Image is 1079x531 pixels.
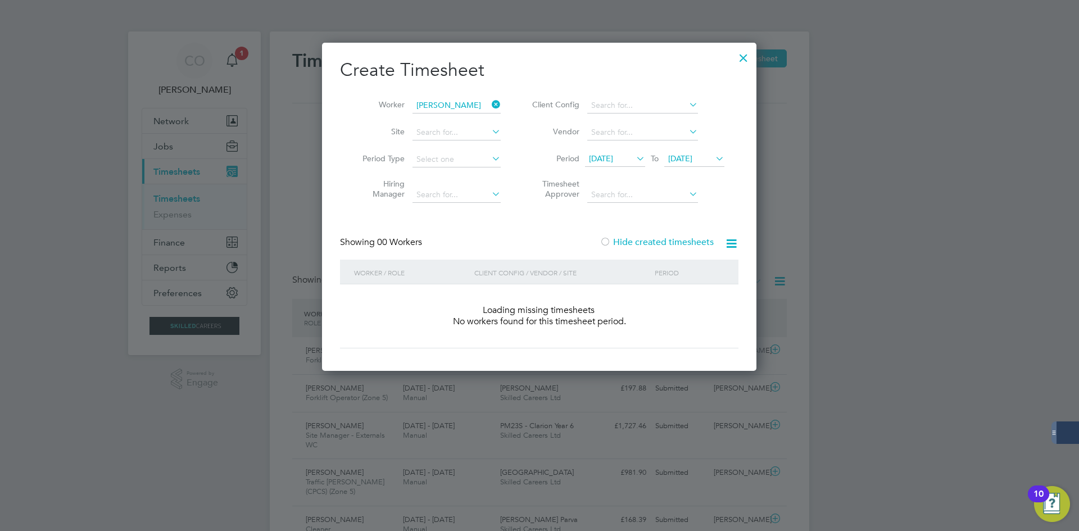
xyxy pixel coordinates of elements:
[529,179,579,199] label: Timesheet Approver
[587,187,698,203] input: Search for...
[668,153,692,164] span: [DATE]
[1033,494,1044,509] div: 10
[412,125,501,140] input: Search for...
[529,99,579,110] label: Client Config
[412,187,501,203] input: Search for...
[587,125,698,140] input: Search for...
[472,260,652,285] div: Client Config / Vendor / Site
[351,316,727,328] div: No workers found for this timesheet period.
[354,179,405,199] label: Hiring Manager
[377,237,422,248] span: 00 Workers
[412,152,501,167] input: Select one
[354,153,405,164] label: Period Type
[589,153,613,164] span: [DATE]
[340,237,424,248] div: Showing
[351,260,472,285] div: Worker / Role
[1034,486,1070,522] button: Open Resource Center, 10 new notifications
[529,126,579,137] label: Vendor
[354,126,405,137] label: Site
[354,99,405,110] label: Worker
[412,98,501,114] input: Search for...
[600,237,714,248] label: Hide created timesheets
[529,153,579,164] label: Period
[483,305,596,316] span: Loading missing timesheets
[647,151,662,166] span: To
[652,260,727,285] div: Period
[340,58,738,82] h2: Create Timesheet
[587,98,698,114] input: Search for...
